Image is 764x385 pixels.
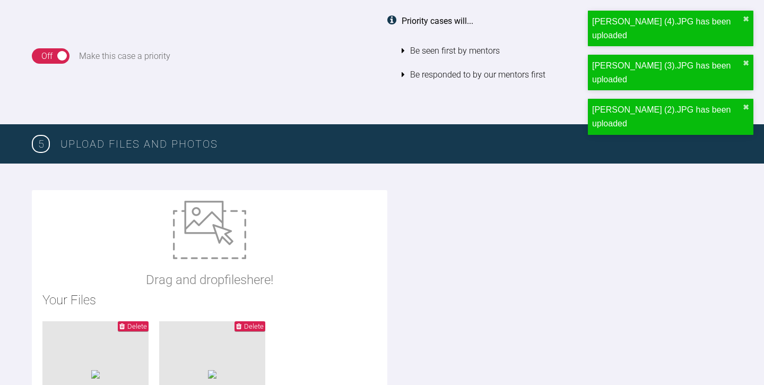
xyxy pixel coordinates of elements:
img: 7c8889c4-51c8-4c0c-9187-82a20bf9962b [208,370,216,379]
button: close [743,15,749,23]
img: 3b1dd232-b6ff-4334-8d1f-567701e64d1d [91,370,100,379]
div: [PERSON_NAME] (2).JPG has been uploaded [592,103,743,130]
button: close [743,103,749,112]
button: close [743,59,749,67]
div: Off [41,49,53,63]
span: 5 [32,135,50,153]
h2: Your Files [42,290,377,310]
span: Delete [127,322,147,330]
strong: Priority cases will... [402,16,473,26]
li: Be seen first by mentors [402,39,732,63]
h3: Upload Files and Photos [60,135,732,152]
div: [PERSON_NAME] (4).JPG has been uploaded [592,15,743,42]
div: [PERSON_NAME] (3).JPG has been uploaded [592,59,743,86]
li: Be responded to by our mentors first [402,63,732,87]
p: Drag and drop files here! [146,270,273,290]
div: Make this case a priority [79,49,170,63]
span: Delete [244,322,264,330]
